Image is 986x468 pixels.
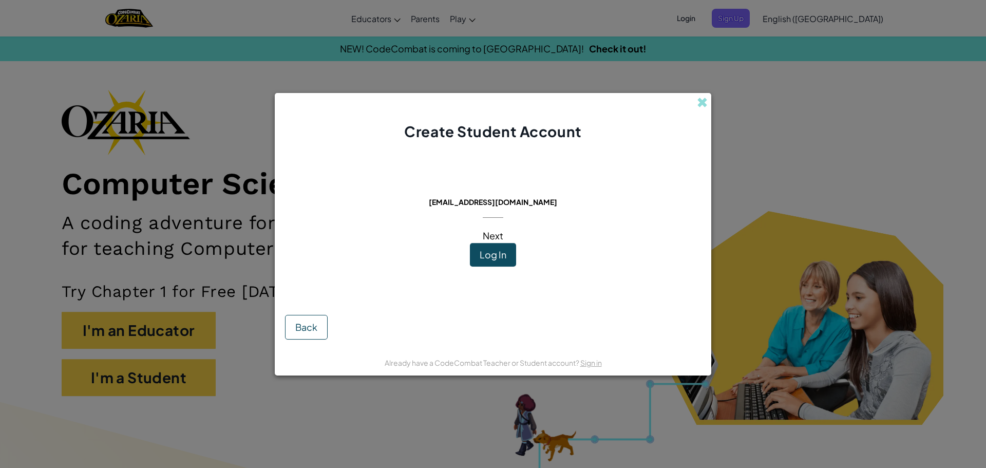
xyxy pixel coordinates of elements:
[404,122,581,140] span: Create Student Account
[470,243,516,267] button: Log In
[480,249,506,260] span: Log In
[295,321,317,333] span: Back
[385,358,580,367] span: Already have a CodeCombat Teacher or Student account?
[421,183,566,195] span: This email is already in use:
[285,315,328,340] button: Back
[429,197,557,207] span: [EMAIL_ADDRESS][DOMAIN_NAME]
[483,230,503,241] span: Next
[580,358,602,367] a: Sign in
